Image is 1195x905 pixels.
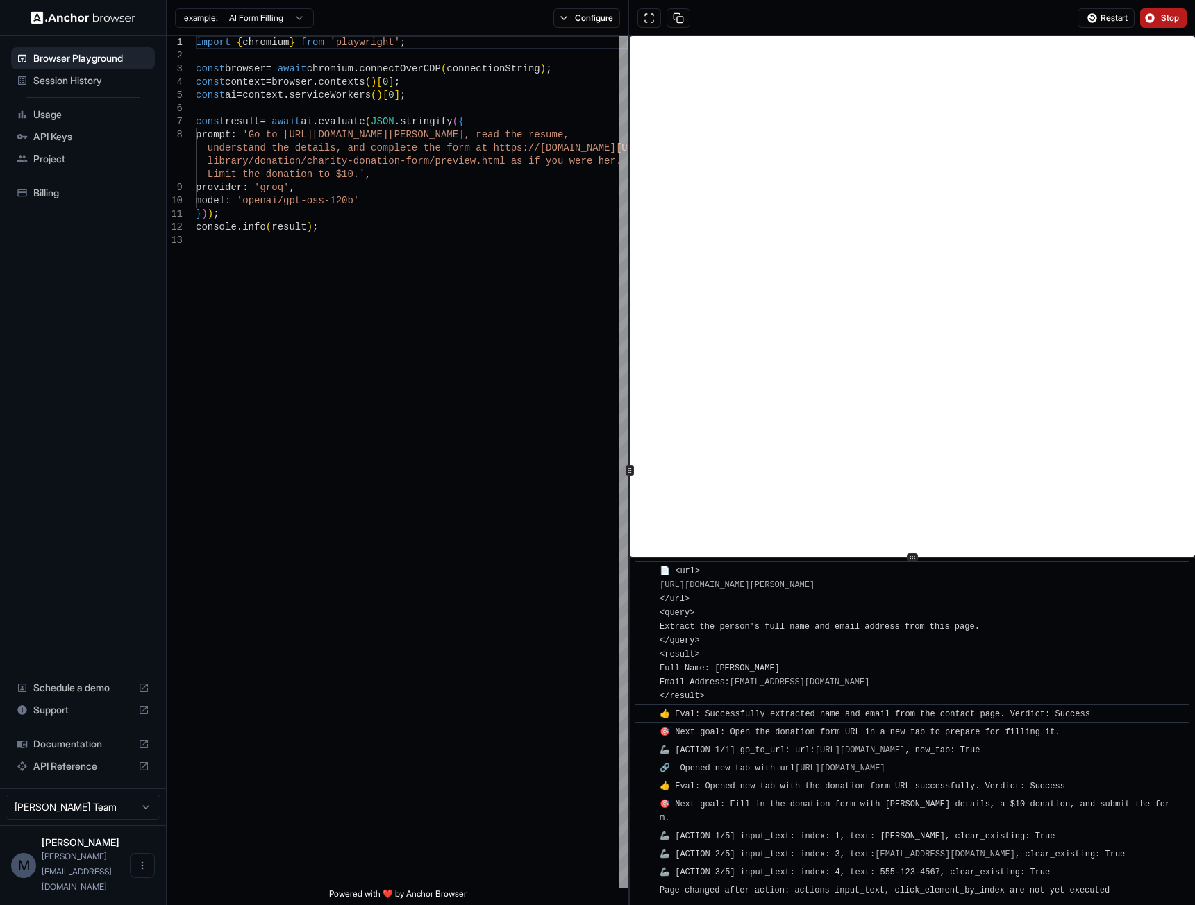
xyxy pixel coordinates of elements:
[167,221,183,234] div: 12
[730,677,870,687] a: [EMAIL_ADDRESS][DOMAIN_NAME]
[266,76,271,87] span: =
[260,116,265,127] span: =
[365,116,371,127] span: (
[167,181,183,194] div: 9
[33,737,133,751] span: Documentation
[208,155,499,167] span: library/donation/charity-donation-form/preview.htm
[499,142,645,153] span: ttps://[DOMAIN_NAME][URL]
[11,69,155,92] div: Session History
[225,195,231,206] span: :
[642,564,649,578] span: ​
[237,90,242,101] span: =
[660,831,1055,841] span: 🦾 [ACTION 1/5] input_text: index: 1, text: [PERSON_NAME], clear_existing: True
[1140,8,1187,28] button: Stop
[660,763,890,773] span: 🔗 Opened new tab with url
[660,727,1060,737] span: 🎯 Next goal: Open the donation form URL in a new tab to prepare for filling it.
[167,128,183,142] div: 8
[42,836,119,848] span: Medin Meca
[365,169,371,180] span: ,
[642,829,649,843] span: ​
[11,182,155,204] div: Billing
[642,883,649,897] span: ​
[383,90,388,101] span: [
[225,76,266,87] span: context
[312,76,318,87] span: .
[1078,8,1135,28] button: Restart
[196,37,231,48] span: import
[637,8,661,28] button: Open in full screen
[312,116,318,127] span: .
[271,116,301,127] span: await
[1101,12,1128,24] span: Restart
[11,126,155,148] div: API Keys
[196,195,225,206] span: model
[33,152,149,166] span: Project
[660,849,1125,859] span: 🦾 [ACTION 2/5] input_text: index: 3, text: , clear_existing: True
[237,221,242,232] span: .
[213,208,219,219] span: ;
[642,743,649,757] span: ​
[1161,12,1180,24] span: Stop
[441,63,446,74] span: (
[33,681,133,695] span: Schedule a demo
[400,116,453,127] span: stringify
[196,116,225,127] span: const
[196,63,225,74] span: const
[283,90,289,101] span: .
[184,12,218,24] span: example:
[167,76,183,89] div: 4
[271,76,312,87] span: browser
[376,90,382,101] span: )
[400,37,406,48] span: ;
[11,148,155,170] div: Project
[815,745,905,755] a: [URL][DOMAIN_NAME]
[11,103,155,126] div: Usage
[318,76,365,87] span: contexts
[242,129,487,140] span: 'Go to [URL][DOMAIN_NAME][PERSON_NAME], re
[167,62,183,76] div: 3
[196,221,237,232] span: console
[11,755,155,777] div: API Reference
[225,63,266,74] span: browser
[167,36,183,49] div: 1
[546,63,551,74] span: ;
[330,37,400,48] span: 'playwright'
[371,116,394,127] span: JSON
[642,797,649,811] span: ​
[318,116,365,127] span: evaluate
[875,849,1015,859] a: [EMAIL_ADDRESS][DOMAIN_NAME]
[33,759,133,773] span: API Reference
[499,155,621,167] span: l as if you were her.
[242,221,266,232] span: info
[458,116,464,127] span: {
[254,182,289,193] span: 'groq'
[365,76,371,87] span: (
[329,888,467,905] span: Powered with ❤️ by Anchor Browser
[196,182,242,193] span: provider
[130,853,155,878] button: Open menu
[660,800,1170,823] span: 🎯 Next goal: Fill in the donation form with [PERSON_NAME] details, a $10 donation, and submit the...
[167,208,183,221] div: 11
[642,725,649,739] span: ​
[167,194,183,208] div: 10
[266,221,271,232] span: (
[196,76,225,87] span: const
[359,63,441,74] span: connectOverCDP
[301,37,324,48] span: from
[33,130,149,144] span: API Keys
[388,76,394,87] span: ]
[289,182,294,193] span: ,
[394,116,400,127] span: .
[376,76,382,87] span: [
[196,129,231,140] span: prompt
[660,580,814,590] a: [URL][DOMAIN_NAME][PERSON_NAME]
[225,116,260,127] span: result
[167,102,183,115] div: 6
[237,195,359,206] span: 'openai/gpt-oss-120b'
[242,37,289,48] span: chromium
[660,709,1090,719] span: 👍 Eval: Successfully extracted name and email from the contact page. Verdict: Success
[33,186,149,200] span: Billing
[33,703,133,717] span: Support
[795,763,885,773] a: [URL][DOMAIN_NAME]
[394,90,400,101] span: ]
